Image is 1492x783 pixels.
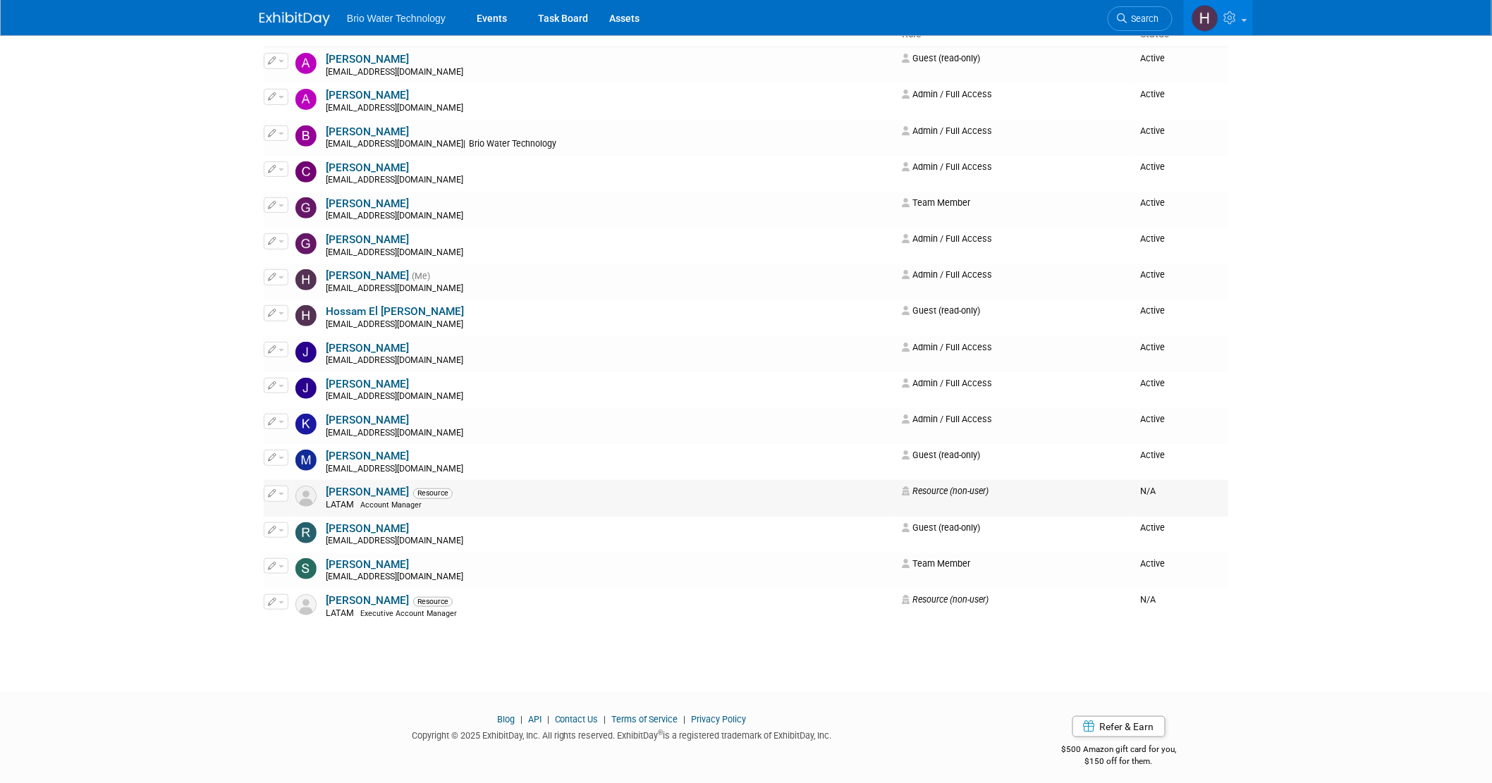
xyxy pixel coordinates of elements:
a: Terms of Service [612,714,678,725]
span: Team Member [902,558,971,569]
img: Shawn Schaefer [295,558,317,579]
a: [PERSON_NAME] [326,269,409,282]
img: Georgii Tsatrian [295,197,317,218]
a: Blog [497,714,515,725]
span: Admin / Full Access [902,89,993,99]
div: [EMAIL_ADDRESS][DOMAIN_NAME] [326,391,893,402]
span: Active [1140,125,1165,136]
span: Resource (non-user) [902,594,989,605]
span: Admin / Full Access [902,378,993,388]
span: | [517,714,526,725]
img: Brandye Gahagan [295,125,317,147]
span: Resource (non-user) [902,486,989,496]
span: Admin / Full Access [902,269,993,280]
span: Admin / Full Access [902,161,993,172]
span: Admin / Full Access [902,414,993,424]
div: [EMAIL_ADDRESS][DOMAIN_NAME] [326,247,893,259]
span: Active [1140,89,1165,99]
span: | [463,139,465,149]
div: [EMAIL_ADDRESS][DOMAIN_NAME] [326,283,893,295]
img: Giancarlo Barzotti [295,233,317,254]
img: James Kang [295,342,317,363]
span: N/A [1140,486,1156,496]
img: Resource [295,486,317,507]
span: Executive Account Manager [360,609,457,618]
img: ExhibitDay [259,12,330,26]
span: Guest (read-only) [902,450,981,460]
img: Harry Mesak [295,269,317,290]
span: Active [1140,197,1165,208]
a: API [528,714,542,725]
span: Active [1140,450,1165,460]
a: [PERSON_NAME] [326,378,409,390]
span: Resource [413,488,453,498]
span: Active [1140,53,1165,63]
img: Hossam El Rafie [295,305,317,326]
span: N/A [1140,594,1156,605]
a: [PERSON_NAME] [326,522,409,535]
span: Resource [413,597,453,607]
div: [EMAIL_ADDRESS][DOMAIN_NAME] [326,139,893,150]
span: Active [1140,233,1165,244]
span: | [544,714,553,725]
img: Ryan McMillin [295,522,317,543]
span: Admin / Full Access [902,342,993,352]
span: Admin / Full Access [902,125,993,136]
span: Admin / Full Access [902,233,993,244]
span: LATAM [326,608,358,618]
span: | [680,714,690,725]
div: [EMAIL_ADDRESS][DOMAIN_NAME] [326,319,893,331]
a: [PERSON_NAME] [326,486,409,498]
div: [EMAIL_ADDRESS][DOMAIN_NAME] [326,103,893,114]
span: (Me) [412,271,430,281]
span: | [601,714,610,725]
img: Resource [295,594,317,615]
a: [PERSON_NAME] [326,233,409,246]
span: Active [1140,378,1165,388]
div: [EMAIL_ADDRESS][DOMAIN_NAME] [326,428,893,439]
a: [PERSON_NAME] [326,558,409,571]
a: [PERSON_NAME] [326,342,409,354]
span: Account Manager [360,500,422,510]
a: [PERSON_NAME] [326,594,409,607]
div: [EMAIL_ADDRESS][DOMAIN_NAME] [326,211,893,222]
div: [EMAIL_ADDRESS][DOMAIN_NAME] [326,355,893,366]
div: [EMAIL_ADDRESS][DOMAIN_NAME] [326,536,893,547]
img: Mark Melkonian [295,450,317,471]
a: [PERSON_NAME] [326,125,409,138]
a: [PERSON_NAME] [326,414,409,426]
span: Active [1140,558,1165,569]
span: Active [1140,522,1165,533]
span: Guest (read-only) [902,53,981,63]
a: Privacy Policy [692,714,747,725]
span: Active [1140,414,1165,424]
div: [EMAIL_ADDRESS][DOMAIN_NAME] [326,175,893,186]
div: [EMAIL_ADDRESS][DOMAIN_NAME] [326,67,893,78]
img: Harry Mesak [1192,5,1218,32]
img: Arman Melkonian [295,89,317,110]
span: Search [1127,13,1159,24]
a: [PERSON_NAME] [326,197,409,210]
img: Angela Moyano [295,53,317,74]
div: $150 off for them. [1005,756,1233,767]
a: Search [1108,6,1173,31]
span: Guest (read-only) [902,522,981,533]
span: Active [1140,269,1165,280]
a: [PERSON_NAME] [326,450,409,462]
span: Brio Water Technology [465,139,561,149]
a: Refer & Earn [1072,716,1166,737]
span: LATAM [326,500,358,510]
a: [PERSON_NAME] [326,89,409,101]
sup: ® [659,729,664,736]
span: Brio Water Technology [347,13,446,24]
img: James Park [295,378,317,399]
span: Active [1140,161,1165,172]
span: Guest (read-only) [902,305,981,316]
a: [PERSON_NAME] [326,53,409,66]
div: [EMAIL_ADDRESS][DOMAIN_NAME] [326,464,893,475]
span: Active [1140,342,1165,352]
span: Team Member [902,197,971,208]
a: [PERSON_NAME] [326,161,409,174]
div: $500 Amazon gift card for you, [1005,734,1233,767]
span: Active [1140,305,1165,316]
